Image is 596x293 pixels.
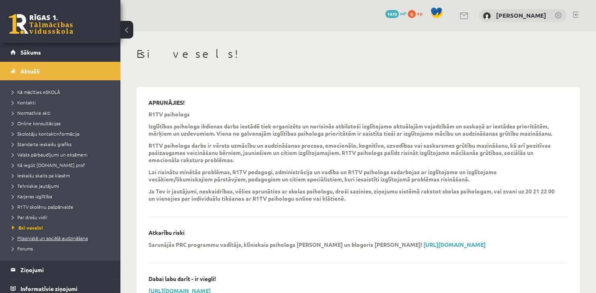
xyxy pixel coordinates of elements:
[136,47,580,61] h1: Esi vesels!
[483,12,491,20] img: Katrīna Kalnkaziņa
[12,151,87,158] span: Valsts pārbaudījumi un eksāmeni
[12,172,112,179] a: Ieskaišu skaits pa klasēm
[385,10,407,16] a: 1470 mP
[12,88,112,96] a: Kā mācīties eSKOLĀ
[148,142,556,163] p: R1TV psihologa darbs ir vērsts uz . R1TV psihologs palīdz risināt izglītojamo mācīšanās grūtības,...
[12,183,59,189] span: Tehniskie jautājumi
[12,203,73,210] span: R1TV skolēnu pašpārvalde
[12,182,112,189] a: Tehniskie jautājumi
[10,62,110,80] a: Aktuāli
[496,11,546,19] a: [PERSON_NAME]
[12,245,112,252] a: Forums
[12,224,43,231] span: Esi vesels!
[12,224,112,231] a: Esi vesels!
[417,10,422,16] span: xp
[148,142,551,156] b: mācību un audzināšanas procesa, emocionālo, kognitīvo, uzvedības vai saskarsmes grūtību mazināšan...
[10,43,110,61] a: Sākums
[12,161,112,169] a: Kā iegūt [DOMAIN_NAME] prof
[148,229,185,236] p: Atkarību riski
[385,10,399,18] span: 1470
[20,67,40,75] span: Aktuāli
[10,260,110,279] a: Ziņojumi
[148,187,555,202] b: Ja Tev ir jautājumi, neskaidrības, vēlies aprunāties ar skolas psihologu, droši sazinies, ziņojum...
[148,99,185,106] p: APRUNĀJIES!
[12,141,71,147] span: Standarta ieskaišu grafiks
[12,245,33,252] span: Forums
[12,203,112,210] a: R1TV skolēnu pašpārvalde
[148,122,556,137] p: Izglītības psihologa ikdienas darbs iestādē tiek organizēts un norisinās atbilstoši izglītojamo a...
[12,140,112,148] a: Standarta ieskaišu grafiks
[12,130,79,137] span: Skolotāju kontaktinformācija
[12,109,112,116] a: Normatīvie akti
[12,89,60,95] span: Kā mācīties eSKOLĀ
[148,275,216,282] p: Dabai labu darīt - ir viegli!
[12,120,112,127] a: Online konsultācijas
[423,241,486,248] a: [URL][DOMAIN_NAME]
[148,110,190,118] p: R1TV psihologs
[12,151,112,158] a: Valsts pārbaudījumi un eksāmeni
[12,214,47,220] span: Par drošu vidi!
[12,235,88,241] span: Pilsoniskā un sociālā audzināšana
[148,168,556,183] p: Lai risinātu minētās problēmas, R1TV pedagogi, administrācija un vadība un R1TV psihologs sadarbo...
[12,234,112,242] a: Pilsoniskā un sociālā audzināšana
[12,99,112,106] a: Kontakti
[12,162,85,168] span: Kā iegūt [DOMAIN_NAME] prof
[12,110,51,116] span: Normatīvie akti
[12,214,112,221] a: Par drošu vidi!
[148,241,422,248] p: Sarunājās PRC programmu vadītājs, klīniskais psihologs [PERSON_NAME] un blogeris [PERSON_NAME]!
[9,14,73,34] a: Rīgas 1. Tālmācības vidusskola
[12,193,112,200] a: Karjeras izglītība
[12,193,52,199] span: Karjeras izglītība
[12,130,112,137] a: Skolotāju kontaktinformācija
[408,10,426,16] a: 0 xp
[12,172,70,179] span: Ieskaišu skaits pa klasēm
[408,10,416,18] span: 0
[12,99,36,106] span: Kontakti
[20,49,41,56] span: Sākums
[400,10,407,16] span: mP
[12,120,61,126] span: Online konsultācijas
[20,260,110,279] legend: Ziņojumi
